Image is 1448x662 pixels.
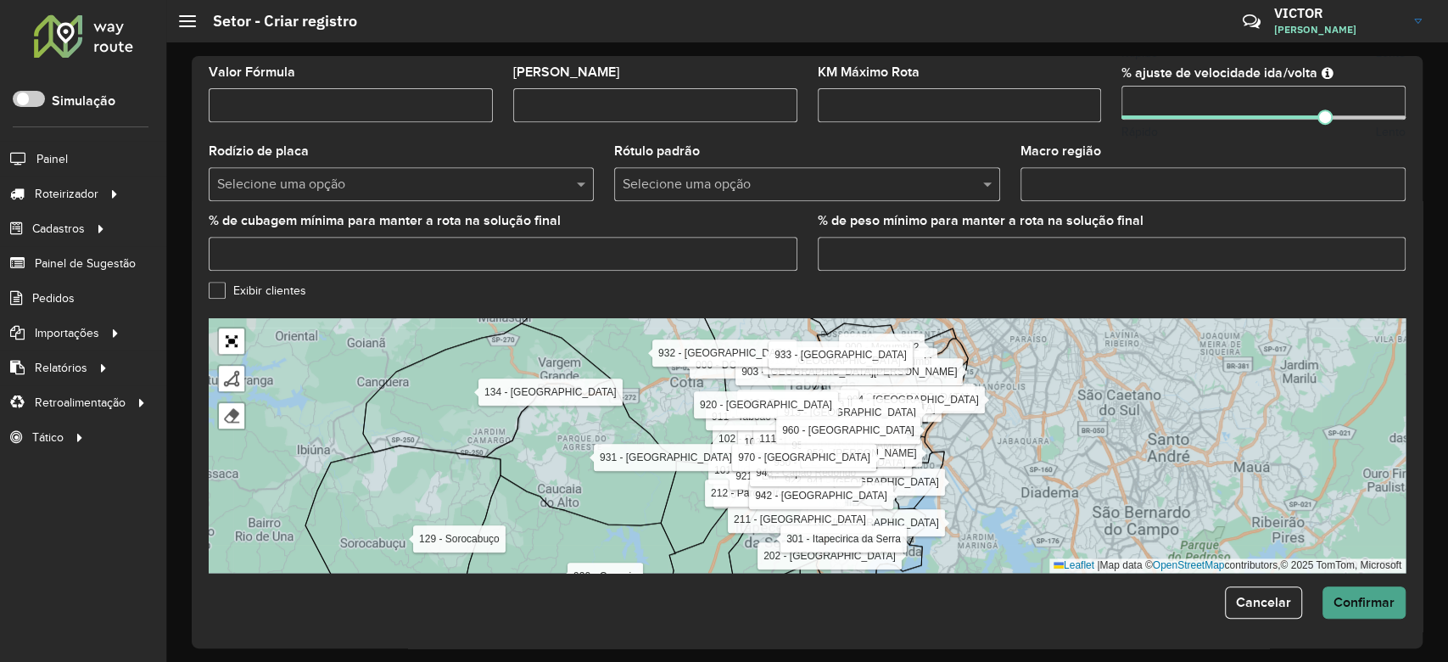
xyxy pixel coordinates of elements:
[513,62,619,82] label: [PERSON_NAME]
[862,424,884,446] img: DS Teste
[1054,559,1094,571] a: Leaflet
[1236,595,1291,609] span: Cancelar
[614,141,700,161] label: Rótulo padrão
[1020,141,1101,161] label: Macro região
[209,62,295,82] label: Valor Fórmula
[209,141,309,161] label: Rodízio de placa
[1274,22,1401,37] span: [PERSON_NAME]
[1121,63,1317,83] label: % ajuste de velocidade ida/volta
[791,435,813,457] img: Marker
[35,324,99,342] span: Importações
[32,289,75,307] span: Pedidos
[1322,586,1406,619] button: Confirmar
[219,366,244,391] div: Desenhar um polígono
[32,220,85,238] span: Cadastros
[209,282,306,300] label: Exibir clientes
[209,210,561,231] label: % de cubagem mínima para manter a rota na solução final
[818,62,920,82] label: KM Máximo Rota
[1225,586,1302,619] button: Cancelar
[35,394,126,412] span: Retroalimentação
[219,328,244,354] a: Abrir mapa em tela cheia
[1274,5,1401,21] h3: VICTOR
[1121,123,1158,141] span: Rápido
[35,359,87,377] span: Relatórios
[1233,3,1270,40] a: Contato Rápido
[818,210,1143,231] label: % de peso mínimo para manter a rota na solução final
[36,150,68,168] span: Painel
[1376,123,1406,141] span: Lento
[196,12,357,31] h2: Setor - Criar registro
[1097,559,1099,571] span: |
[1153,559,1225,571] a: OpenStreetMap
[219,403,244,429] div: Remover camada(s)
[1321,66,1333,80] em: Ajuste de velocidade do veículo entre a saída do depósito até o primeiro cliente e a saída do últ...
[52,91,115,111] label: Simulação
[35,255,136,272] span: Painel de Sugestão
[1049,558,1406,573] div: Map data © contributors,© 2025 TomTom, Microsoft
[32,429,64,446] span: Tático
[35,185,98,203] span: Roteirizador
[1333,595,1395,609] span: Confirmar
